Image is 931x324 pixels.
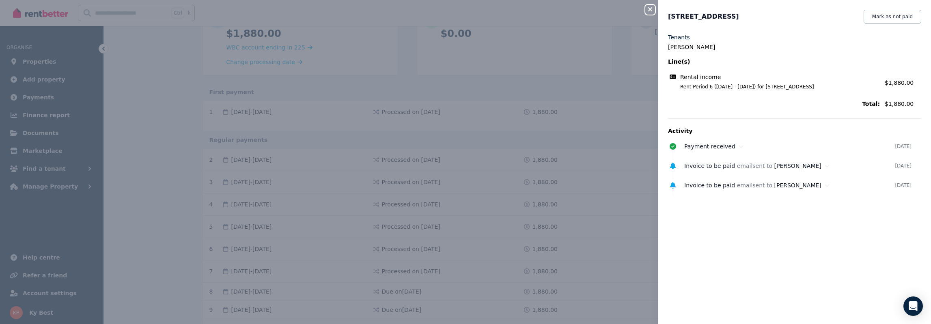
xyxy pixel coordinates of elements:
[895,163,912,169] time: [DATE]
[668,33,690,41] label: Tenants
[670,84,880,90] span: Rent Period 6 ([DATE] - [DATE]) for [STREET_ADDRESS]
[895,182,912,189] time: [DATE]
[684,181,895,189] div: email sent to
[668,58,880,66] span: Line(s)
[774,182,821,189] span: [PERSON_NAME]
[668,100,880,108] span: Total:
[903,296,923,316] div: Open Intercom Messenger
[895,143,912,150] time: [DATE]
[864,10,921,24] button: Mark as not paid
[885,79,914,86] span: $1,880.00
[684,182,735,189] span: Invoice to be paid
[668,127,921,135] p: Activity
[668,12,739,21] span: [STREET_ADDRESS]
[684,143,735,150] span: Payment received
[684,163,735,169] span: Invoice to be paid
[774,163,821,169] span: [PERSON_NAME]
[680,73,721,81] span: Rental income
[668,43,921,51] legend: [PERSON_NAME]
[885,100,921,108] span: $1,880.00
[684,162,895,170] div: email sent to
